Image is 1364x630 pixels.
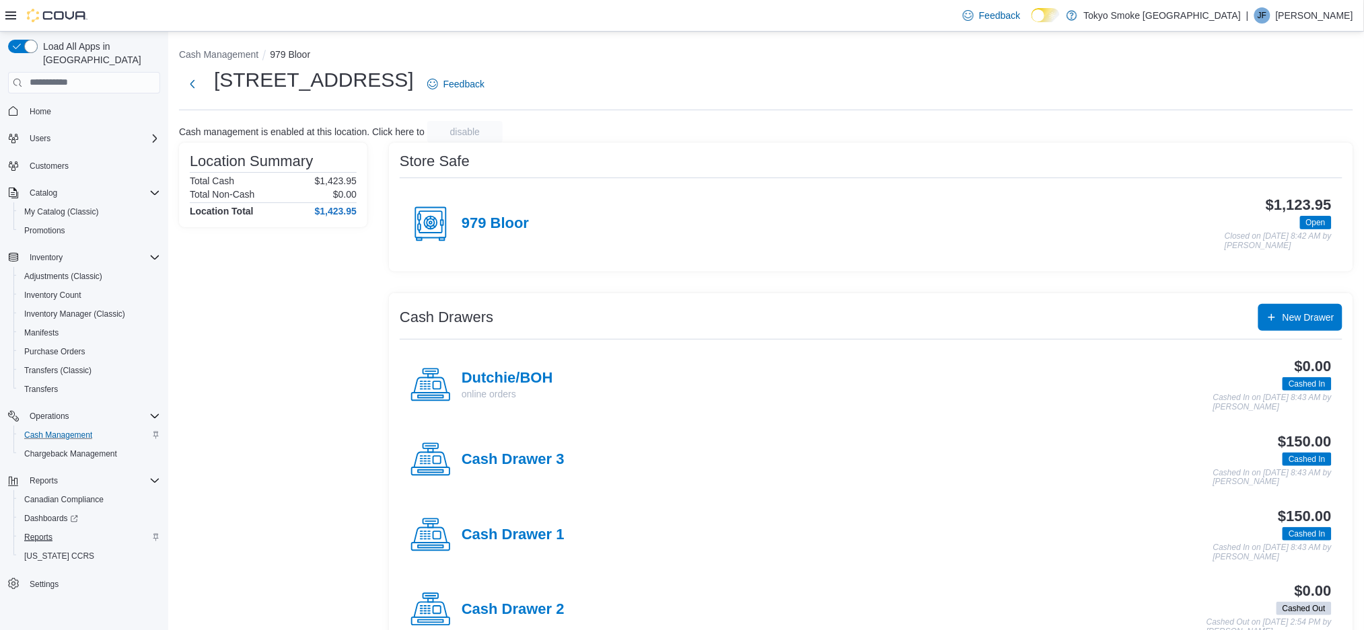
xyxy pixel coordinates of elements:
h4: Location Total [190,206,254,216]
a: Transfers (Classic) [19,362,97,379]
button: Users [3,129,166,148]
span: Catalog [30,188,57,198]
span: Users [24,130,160,147]
span: Inventory Manager (Classic) [24,309,125,319]
h4: Cash Drawer 2 [462,601,565,619]
span: Users [30,133,50,144]
input: Dark Mode [1032,8,1060,22]
h4: 979 Bloor [462,215,529,233]
span: Cash Management [24,430,92,440]
span: Reports [30,475,58,486]
span: Transfers (Classic) [24,365,92,376]
span: My Catalog (Classic) [19,204,160,220]
span: Cash Management [19,427,160,443]
p: $1,423.95 [315,175,357,186]
span: Feedback [443,77,484,91]
span: Inventory Manager (Classic) [19,306,160,322]
span: Inventory Count [24,290,81,301]
h6: Total Cash [190,175,234,186]
span: Adjustments (Classic) [24,271,102,282]
button: Adjustments (Classic) [13,267,166,286]
button: Inventory Manager (Classic) [13,305,166,323]
nav: An example of EuiBreadcrumbs [179,48,1353,64]
span: Reports [19,529,160,545]
p: Cash management is enabled at this location. Click here to [179,126,425,137]
p: | [1246,7,1249,24]
button: Chargeback Management [13,444,166,463]
span: Open [1300,216,1332,229]
button: Purchase Orders [13,342,166,361]
span: [US_STATE] CCRS [24,551,94,561]
p: Cashed In on [DATE] 8:43 AM by [PERSON_NAME] [1213,543,1332,561]
img: Cova [27,9,87,22]
span: Cashed In [1283,527,1332,541]
span: Dashboards [19,510,160,526]
nav: Complex example [8,96,160,629]
span: Dashboards [24,513,78,524]
h3: $0.00 [1295,583,1332,599]
button: Canadian Compliance [13,490,166,509]
span: Transfers [24,384,58,395]
a: Inventory Manager (Classic) [19,306,131,322]
button: Catalog [3,184,166,202]
span: My Catalog (Classic) [24,206,99,217]
button: Operations [3,407,166,426]
span: Open [1306,216,1326,229]
h3: $150.00 [1279,434,1332,450]
button: New Drawer [1258,304,1342,331]
span: Manifests [19,325,160,341]
button: Transfers [13,380,166,399]
a: Purchase Orders [19,344,91,360]
button: Reports [24,473,63,489]
span: Reports [24,473,160,489]
span: Cashed In [1289,528,1326,540]
button: Promotions [13,221,166,240]
span: Dark Mode [1032,22,1032,23]
button: Cash Management [13,426,166,444]
p: online orders [462,387,553,401]
span: Chargeback Management [24,448,117,459]
span: Inventory [24,249,160,266]
button: Next [179,71,206,97]
span: disable [450,125,480,139]
h3: $0.00 [1295,358,1332,375]
p: [PERSON_NAME] [1276,7,1353,24]
span: Manifests [24,327,59,338]
a: Reports [19,529,58,545]
p: Cashed In on [DATE] 8:43 AM by [PERSON_NAME] [1213,469,1332,487]
a: [US_STATE] CCRS [19,548,100,564]
span: Washington CCRS [19,548,160,564]
h4: Cash Drawer 1 [462,526,565,544]
a: Transfers [19,381,63,397]
h1: [STREET_ADDRESS] [214,67,414,93]
span: Transfers [19,381,160,397]
span: Canadian Compliance [19,491,160,508]
button: My Catalog (Classic) [13,202,166,221]
span: Transfers (Classic) [19,362,160,379]
a: Dashboards [19,510,83,526]
span: Home [30,106,51,117]
p: $0.00 [333,189,357,200]
a: Dashboards [13,509,166,528]
button: Reports [3,471,166,490]
button: Cash Management [179,49,258,60]
span: Promotions [19,223,160,239]
span: Customers [30,161,69,171]
button: Settings [3,574,166,593]
a: Canadian Compliance [19,491,109,508]
span: Load All Apps in [GEOGRAPHIC_DATA] [38,40,160,67]
button: 979 Bloor [270,49,310,60]
span: Adjustments (Classic) [19,268,160,284]
span: Catalog [24,185,160,201]
button: Transfers (Classic) [13,361,166,380]
button: Manifests [13,323,166,342]
span: Settings [24,575,160,592]
button: Operations [24,408,75,424]
p: Closed on [DATE] 8:42 AM by [PERSON_NAME] [1225,232,1332,250]
span: JF [1258,7,1266,24]
button: [US_STATE] CCRS [13,547,166,565]
a: Customers [24,158,74,174]
button: disable [427,121,503,143]
span: Purchase Orders [24,346,85,357]
h4: Cash Drawer 3 [462,451,565,469]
